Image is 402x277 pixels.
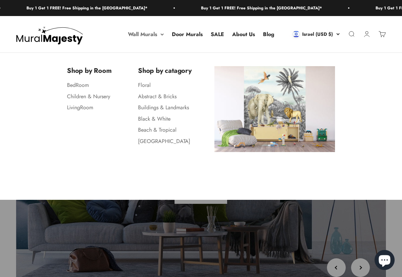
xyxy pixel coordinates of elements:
a: Shop by catagory [138,66,192,76]
a: Buildings & Landmarks [138,104,189,112]
a: Children & Nursery [67,93,110,100]
a: About Us [232,30,255,38]
a: Blog [263,30,274,38]
span: Israel (USD $) [302,31,333,38]
p: Buy 1 Get 1 FREE! Free Shipping in the [GEOGRAPHIC_DATA]* [201,5,322,11]
a: LivingRoom [67,104,93,112]
inbox-online-store-chat: Shopify online store chat [373,250,397,272]
a: Shop by Room [67,66,112,76]
a: Beach & Tropical [138,126,177,134]
p: Buy 1 Get 1 FREE! Free Shipping in the [GEOGRAPHIC_DATA]* [26,5,147,11]
a: Door Murals [172,30,203,38]
button: Israel (USD $) [293,31,340,38]
a: Black & White [138,115,171,123]
a: Abstract & Bricks [138,93,177,100]
summary: Wall Murals [128,30,164,39]
a: Floral [138,81,151,89]
a: [GEOGRAPHIC_DATA] [138,137,190,145]
a: SALE [211,30,224,38]
a: BedRoom [67,81,89,89]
